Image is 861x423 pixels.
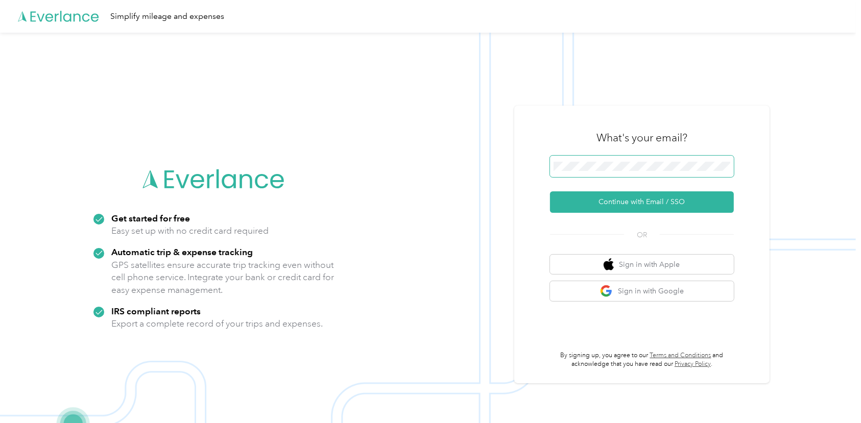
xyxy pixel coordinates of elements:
span: OR [624,230,660,240]
button: Continue with Email / SSO [550,191,734,213]
button: google logoSign in with Google [550,281,734,301]
p: GPS satellites ensure accurate trip tracking even without cell phone service. Integrate your bank... [111,259,334,296]
img: apple logo [604,258,614,271]
a: Privacy Policy [675,360,711,368]
img: google logo [600,285,613,297]
strong: Get started for free [111,213,190,223]
p: Easy set up with no credit card required [111,225,269,237]
p: Export a complete record of your trips and expenses. [111,317,323,330]
h3: What's your email? [596,131,687,145]
p: By signing up, you agree to our and acknowledge that you have read our . [550,351,734,369]
strong: Automatic trip & expense tracking [111,246,253,257]
strong: IRS compliant reports [111,306,201,316]
button: apple logoSign in with Apple [550,255,734,275]
a: Terms and Conditions [650,352,711,359]
div: Simplify mileage and expenses [110,10,224,23]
